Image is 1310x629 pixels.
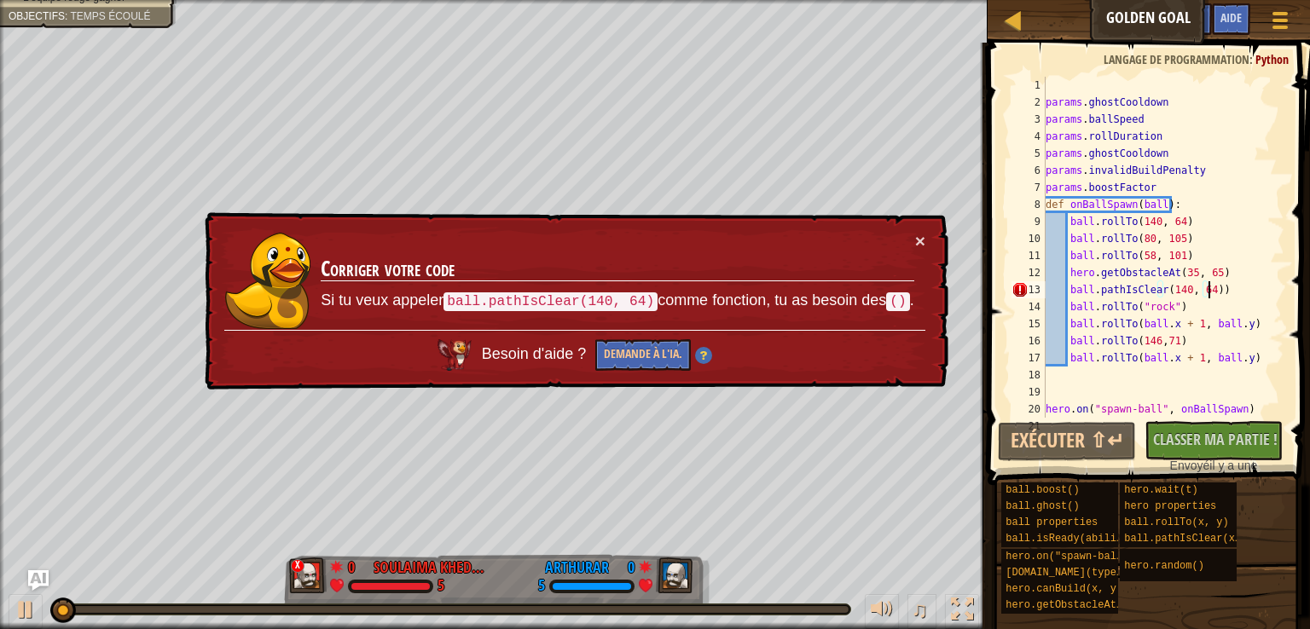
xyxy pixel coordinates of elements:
[1011,366,1046,384] div: 18
[70,10,150,22] span: temps écoulé
[65,10,70,22] span: :
[695,347,712,364] img: Hint
[1170,459,1210,472] span: Envoyé
[438,339,472,370] img: AI
[1220,9,1242,26] span: Aide
[911,597,928,622] span: ♫
[1011,247,1046,264] div: 11
[1006,551,1153,563] span: hero.on("spawn-ball", f)
[1006,567,1159,579] span: [DOMAIN_NAME](type, x, y)
[1011,94,1046,111] div: 2
[1011,230,1046,247] div: 10
[1153,457,1274,491] div: il y a une heure
[1124,560,1204,572] span: hero.random()
[886,292,909,311] code: ()
[1011,315,1046,332] div: 15
[291,559,304,573] div: x
[1011,281,1046,298] div: 13
[998,422,1136,461] button: Exécuter ⇧↵
[1006,484,1079,496] span: ball.boost()
[945,594,979,629] button: Basculer en plein écran
[656,557,693,593] img: thang_avatar_frame.png
[1011,418,1046,435] div: 21
[321,290,914,312] p: Si tu veux appeler comme fonction, tu as besoin des .
[1006,500,1079,512] span: ball.ghost()
[374,557,484,579] div: Soulaima Kheder
[1124,500,1216,512] span: hero properties
[482,345,591,362] span: Besoin d'aide ?
[321,257,914,281] h3: Corriger votre code
[1011,384,1046,401] div: 19
[1153,429,1278,450] span: Classer ma partie !
[1011,77,1046,94] div: 1
[907,594,936,629] button: ♫
[545,557,609,579] div: arthurar
[915,232,925,250] button: ×
[28,570,49,591] button: Ask AI
[348,557,365,572] div: 0
[1006,599,1153,611] span: hero.getObstacleAt(x, y)
[538,579,545,594] div: 5
[1011,332,1046,349] div: 16
[1006,533,1134,545] span: ball.isReady(ability)
[1124,516,1228,528] span: ball.rollTo(x, y)
[1255,51,1289,67] span: Python
[1249,51,1255,67] span: :
[1145,421,1283,460] button: Classer ma partie !
[1011,179,1046,196] div: 7
[1011,401,1046,418] div: 20
[1259,3,1301,43] button: Afficher le menu
[9,10,65,22] span: Objectifs
[1166,3,1212,35] button: Ask AI
[1011,213,1046,230] div: 9
[1011,162,1046,179] div: 6
[289,557,327,593] img: thang_avatar_frame.png
[1006,583,1122,595] span: hero.canBuild(x, y)
[443,292,658,311] code: ball.pathIsClear(140, 64)
[9,594,43,629] button: Ctrl + P: Play
[1006,516,1098,528] span: ball properties
[1011,145,1046,162] div: 5
[1124,484,1197,496] span: hero.wait(t)
[1011,196,1046,213] div: 8
[1124,533,1259,545] span: ball.pathIsClear(x, y)
[865,594,899,629] button: Ajuster le volume
[1011,264,1046,281] div: 12
[617,557,635,572] div: 0
[438,579,444,594] div: 5
[1174,9,1203,26] span: Ask AI
[1011,111,1046,128] div: 3
[1104,51,1249,67] span: Langage de programmation
[1011,128,1046,145] div: 4
[1011,349,1046,366] div: 17
[1011,298,1046,315] div: 14
[225,233,310,329] img: duck_okar.png
[595,339,691,371] button: Demande à l'IA.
